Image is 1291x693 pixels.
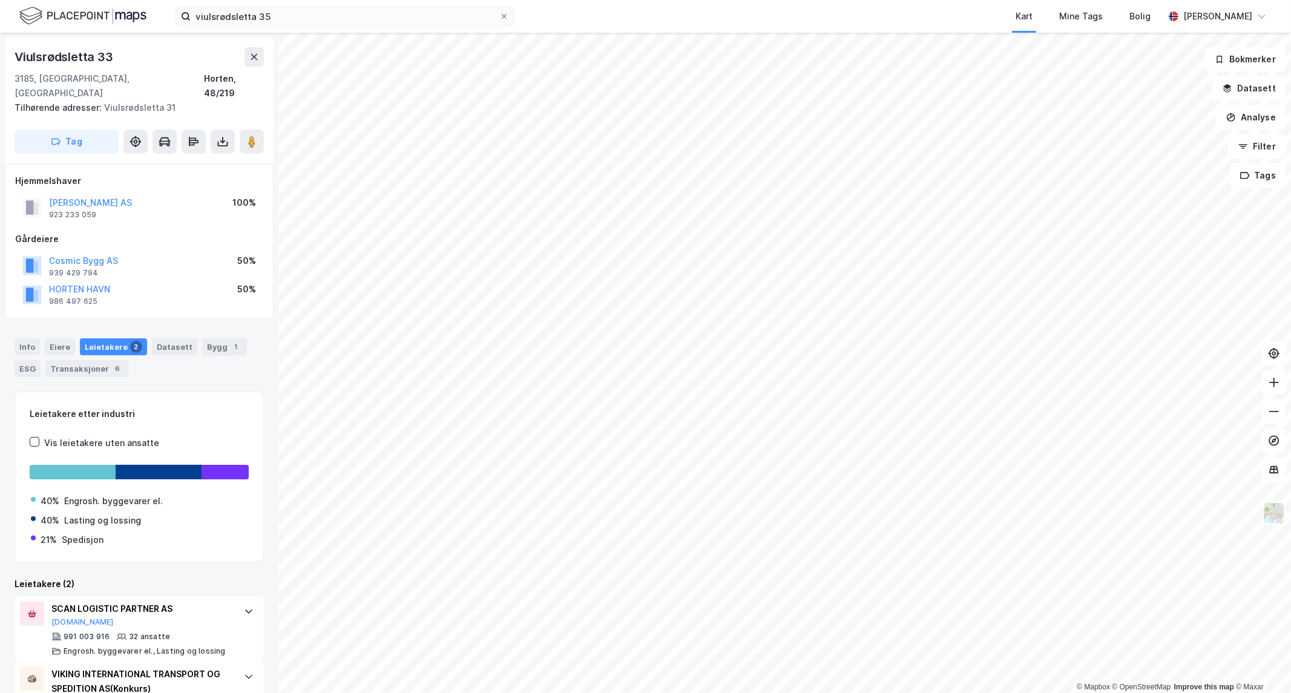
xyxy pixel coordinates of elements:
div: Leietakere [80,338,147,355]
div: Gårdeiere [15,232,263,246]
div: Viulsrødsletta 33 [15,47,116,67]
div: Spedisjon [62,533,103,547]
div: SCAN LOGISTIC PARTNER AS [51,602,232,616]
img: Z [1263,502,1286,525]
div: Transaksjoner [45,360,128,377]
a: OpenStreetMap [1112,683,1171,691]
div: Vis leietakere uten ansatte [44,436,159,450]
div: Horten, 48/219 [204,71,264,100]
div: Datasett [152,338,197,355]
div: [PERSON_NAME] [1183,9,1252,24]
div: Hjemmelshaver [15,174,263,188]
div: Viulsrødsletta 31 [15,100,254,115]
button: [DOMAIN_NAME] [51,617,114,627]
div: 50% [237,254,256,268]
div: Kart [1016,9,1033,24]
div: Eiere [45,338,75,355]
button: Tag [15,130,119,154]
div: 939 429 794 [49,268,98,278]
div: Bolig [1129,9,1151,24]
div: 991 003 916 [64,632,110,642]
a: Improve this map [1174,683,1234,691]
button: Analyse [1216,105,1286,130]
div: Kontrollprogram for chat [1230,635,1291,693]
div: Bygg [202,338,247,355]
img: logo.f888ab2527a4732fd821a326f86c7f29.svg [19,5,146,27]
a: Mapbox [1077,683,1110,691]
div: 32 ansatte [129,632,170,642]
div: Engrosh. byggevarer el., Lasting og lossing [64,646,226,656]
div: Leietakere etter industri [30,407,249,421]
div: 1 [230,341,242,353]
button: Datasett [1212,76,1286,100]
div: 21% [41,533,57,547]
div: 100% [232,195,256,210]
div: 40% [41,494,59,508]
iframe: Chat Widget [1230,635,1291,693]
button: Bokmerker [1204,47,1286,71]
div: 2 [130,341,142,353]
input: Søk på adresse, matrikkel, gårdeiere, leietakere eller personer [191,7,499,25]
div: 3185, [GEOGRAPHIC_DATA], [GEOGRAPHIC_DATA] [15,71,204,100]
div: Info [15,338,40,355]
div: 923 233 059 [49,210,96,220]
div: 986 497 625 [49,297,97,306]
div: 40% [41,513,59,528]
div: 6 [111,363,123,375]
span: Tilhørende adresser: [15,102,104,113]
div: Lasting og lossing [64,513,141,528]
div: Engrosh. byggevarer el. [64,494,163,508]
div: ESG [15,360,41,377]
button: Filter [1228,134,1286,159]
div: 50% [237,282,256,297]
div: Mine Tags [1059,9,1103,24]
div: Leietakere (2) [15,577,264,591]
button: Tags [1230,163,1286,188]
